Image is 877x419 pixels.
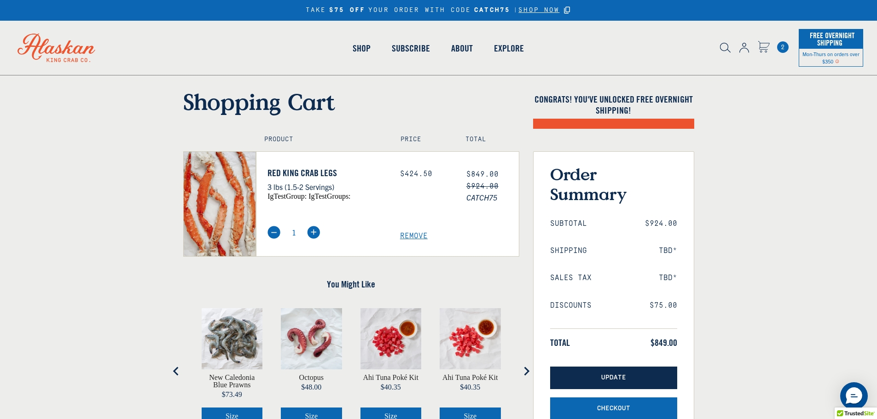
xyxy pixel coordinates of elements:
[739,43,749,53] img: account
[550,164,677,204] h3: Order Summary
[466,170,499,178] span: $849.00
[184,152,256,256] img: Red King Crab Legs - 3 lbs (1.5-2 Servings)
[306,5,572,16] div: TAKE YOUR ORDER WITH CODE |
[363,374,418,381] a: View Ahi Tuna Poké Kit
[807,29,854,50] span: Free Overnight Shipping
[466,182,499,190] s: $924.00
[550,301,592,310] span: Discounts
[267,226,280,239] img: minus
[222,390,242,398] span: $73.49
[802,51,860,64] span: Mon-Thurs on orders over $350
[533,94,694,116] h4: Congrats! You've unlocked FREE OVERNIGHT SHIPPING!
[442,374,498,381] a: View Ahi Tuna Poké Kit
[650,337,677,348] span: $849.00
[360,308,422,369] img: Ahi Tuna and wasabi sauce
[267,181,386,193] p: 3 lbs (1.5-2 Servings)
[5,21,108,75] img: Alaskan King Crab Co. logo
[202,374,263,389] a: View New Caledonia Blue Prawns
[550,219,587,228] span: Subtotal
[440,308,501,369] img: Cubed ahi tuna and shoyu sauce
[400,170,453,178] div: $424.50
[597,405,630,413] span: Checkout
[307,226,320,239] img: plus
[550,367,677,389] button: Update
[308,192,350,200] span: igTestGroups:
[299,374,324,381] a: View Octopus
[483,22,534,75] a: Explore
[342,22,381,75] a: Shop
[281,308,342,369] img: Octopus on parchment paper.
[777,41,789,53] span: 2
[550,337,570,348] span: Total
[202,308,263,369] img: Caledonia blue prawns on parchment paper
[264,136,381,143] h4: Product
[840,382,868,410] div: Messenger Dummy Widget
[474,6,510,14] strong: CATCH75
[601,374,626,382] span: Update
[460,383,480,391] span: $40.35
[517,362,535,380] button: Next slide
[465,136,511,143] h4: Total
[267,192,307,200] span: igTestGroup:
[758,41,770,54] a: Cart
[381,22,441,75] a: Subscribe
[301,383,321,391] span: $48.00
[400,232,519,241] a: Remove
[550,247,587,255] span: Shipping
[381,383,401,391] span: $40.35
[645,219,677,228] span: $924.00
[720,43,731,53] img: search
[183,279,519,290] h4: You Might Like
[777,41,789,53] a: Cart
[401,136,446,143] h4: Price
[550,274,592,282] span: Sales Tax
[441,22,483,75] a: About
[650,301,677,310] span: $75.00
[267,167,386,178] a: Red King Crab Legs
[518,6,559,14] a: SHOP NOW
[183,88,519,115] h1: Shopping Cart
[835,58,839,64] span: Shipping Notice Icon
[466,191,519,203] span: CATCH75
[167,362,186,380] button: Go to last slide
[329,6,365,14] strong: $75 OFF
